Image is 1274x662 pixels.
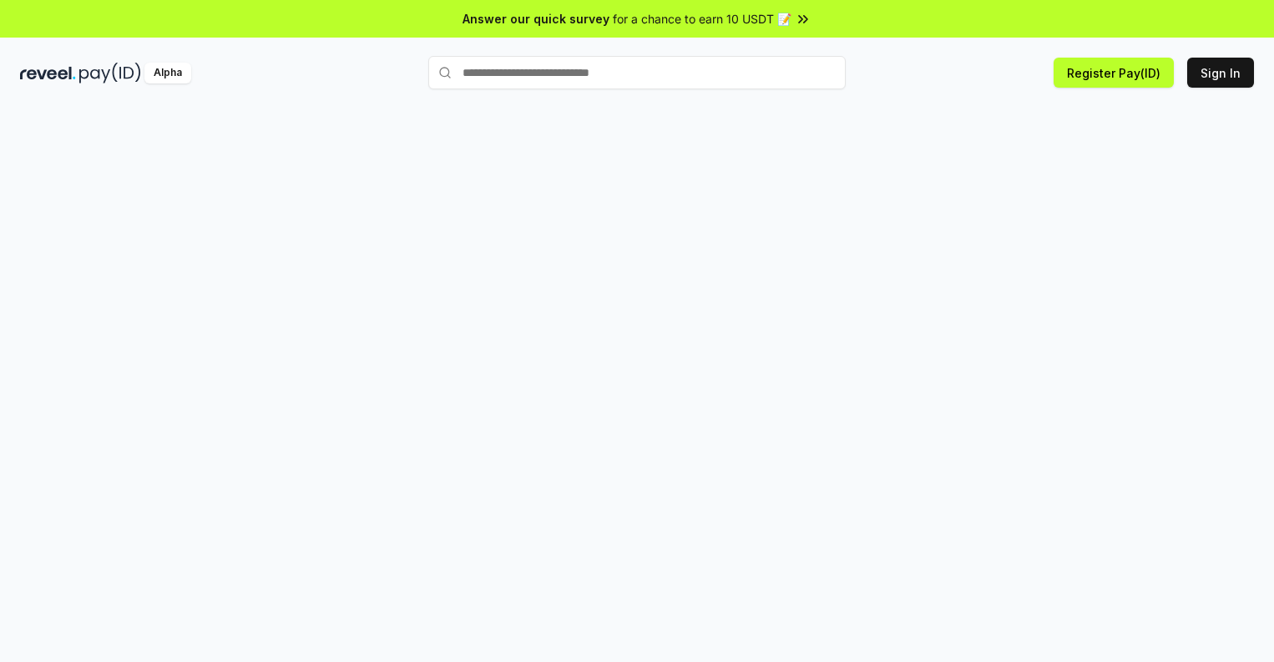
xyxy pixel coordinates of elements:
[463,10,609,28] span: Answer our quick survey
[613,10,791,28] span: for a chance to earn 10 USDT 📝
[20,63,76,83] img: reveel_dark
[79,63,141,83] img: pay_id
[144,63,191,83] div: Alpha
[1187,58,1254,88] button: Sign In
[1054,58,1174,88] button: Register Pay(ID)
